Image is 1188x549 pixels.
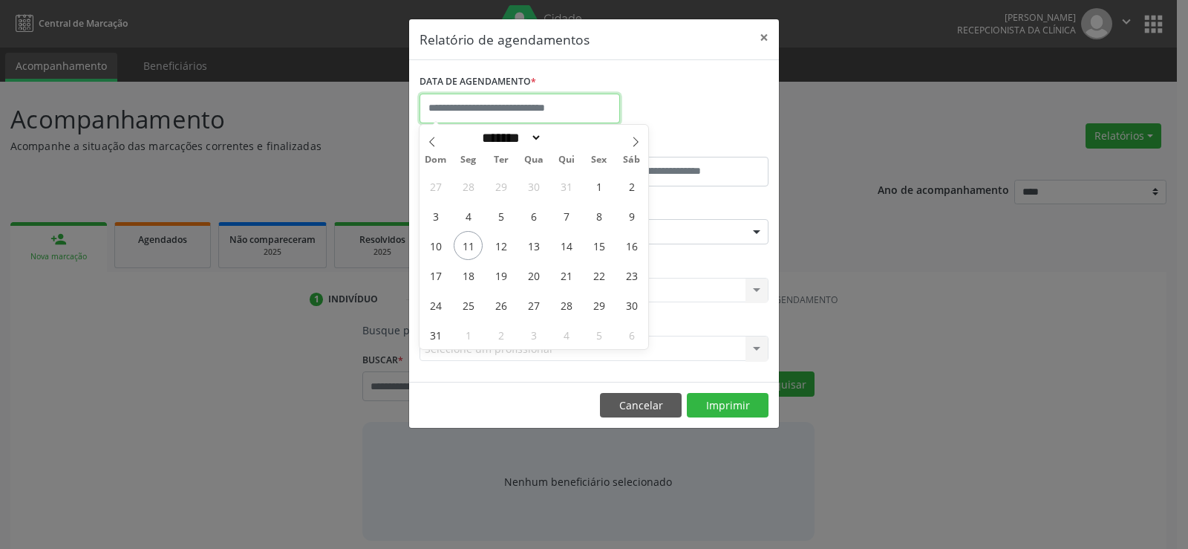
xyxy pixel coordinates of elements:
span: Setembro 5, 2025 [584,320,613,349]
span: Agosto 27, 2025 [519,290,548,319]
label: ATÉ [598,134,768,157]
span: Julho 28, 2025 [454,172,483,201]
span: Agosto 15, 2025 [584,231,613,260]
input: Year [542,130,591,146]
span: Agosto 23, 2025 [617,261,646,290]
button: Imprimir [687,393,768,418]
span: Agosto 19, 2025 [486,261,515,290]
span: Julho 31, 2025 [552,172,581,201]
span: Qui [550,155,583,165]
span: Agosto 9, 2025 [617,201,646,230]
span: Agosto 16, 2025 [617,231,646,260]
span: Dom [420,155,452,165]
span: Agosto 28, 2025 [552,290,581,319]
span: Agosto 18, 2025 [454,261,483,290]
span: Agosto 10, 2025 [421,231,450,260]
span: Agosto 22, 2025 [584,261,613,290]
span: Agosto 4, 2025 [454,201,483,230]
span: Agosto 20, 2025 [519,261,548,290]
span: Agosto 8, 2025 [584,201,613,230]
span: Agosto 24, 2025 [421,290,450,319]
span: Agosto 1, 2025 [584,172,613,201]
span: Agosto 25, 2025 [454,290,483,319]
span: Julho 29, 2025 [486,172,515,201]
span: Agosto 14, 2025 [552,231,581,260]
span: Agosto 31, 2025 [421,320,450,349]
span: Agosto 11, 2025 [454,231,483,260]
span: Setembro 4, 2025 [552,320,581,349]
span: Agosto 3, 2025 [421,201,450,230]
span: Agosto 12, 2025 [486,231,515,260]
h5: Relatório de agendamentos [420,30,590,49]
span: Seg [452,155,485,165]
span: Agosto 17, 2025 [421,261,450,290]
select: Month [477,130,542,146]
button: Cancelar [600,393,682,418]
span: Setembro 6, 2025 [617,320,646,349]
span: Setembro 2, 2025 [486,320,515,349]
span: Ter [485,155,518,165]
span: Agosto 7, 2025 [552,201,581,230]
span: Agosto 2, 2025 [617,172,646,201]
span: Julho 27, 2025 [421,172,450,201]
span: Setembro 3, 2025 [519,320,548,349]
span: Setembro 1, 2025 [454,320,483,349]
span: Sáb [616,155,648,165]
span: Agosto 5, 2025 [486,201,515,230]
span: Agosto 26, 2025 [486,290,515,319]
span: Agosto 30, 2025 [617,290,646,319]
span: Sex [583,155,616,165]
span: Agosto 29, 2025 [584,290,613,319]
span: Agosto 6, 2025 [519,201,548,230]
span: Agosto 13, 2025 [519,231,548,260]
span: Qua [518,155,550,165]
label: DATA DE AGENDAMENTO [420,71,536,94]
span: Julho 30, 2025 [519,172,548,201]
button: Close [749,19,779,56]
span: Agosto 21, 2025 [552,261,581,290]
